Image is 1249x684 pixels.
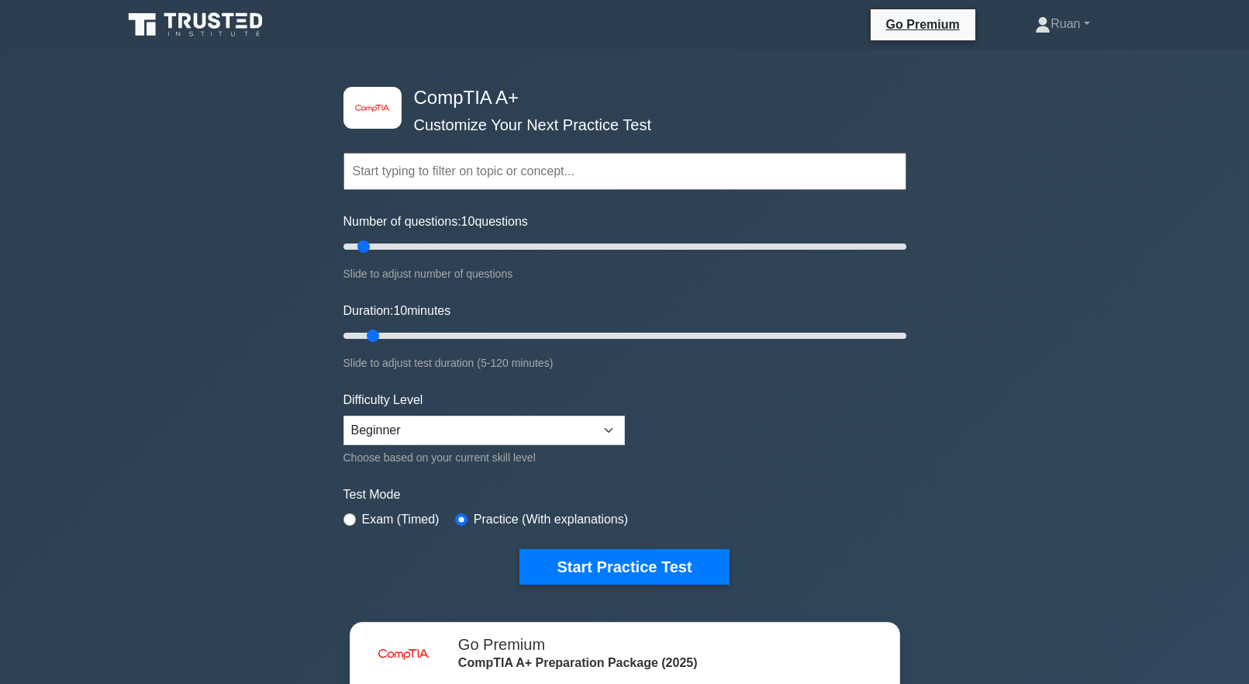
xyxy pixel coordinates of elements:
[343,302,451,320] label: Duration: minutes
[474,510,628,529] label: Practice (With explanations)
[461,215,475,228] span: 10
[343,264,906,283] div: Slide to adjust number of questions
[362,510,440,529] label: Exam (Timed)
[393,304,407,317] span: 10
[998,9,1127,40] a: Ruan
[408,87,830,109] h4: CompTIA A+
[343,391,423,409] label: Difficulty Level
[343,153,906,190] input: Start typing to filter on topic or concept...
[343,485,906,504] label: Test Mode
[877,15,969,34] a: Go Premium
[343,212,528,231] label: Number of questions: questions
[343,448,625,467] div: Choose based on your current skill level
[519,549,729,585] button: Start Practice Test
[343,354,906,372] div: Slide to adjust test duration (5-120 minutes)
